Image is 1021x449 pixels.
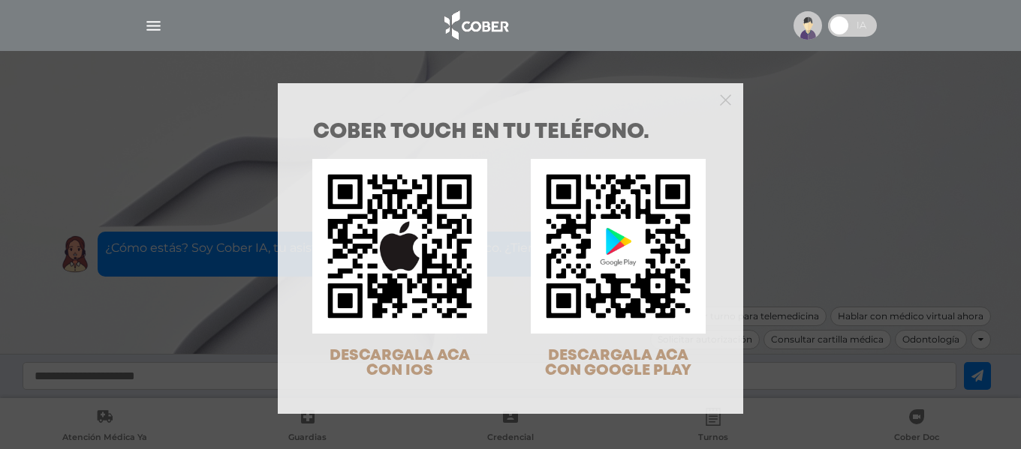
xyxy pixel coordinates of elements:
img: qr-code [531,159,706,334]
img: qr-code [312,159,487,334]
button: Close [720,92,731,106]
span: DESCARGALA ACA CON IOS [330,349,470,378]
h1: COBER TOUCH en tu teléfono. [313,122,708,143]
span: DESCARGALA ACA CON GOOGLE PLAY [545,349,691,378]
